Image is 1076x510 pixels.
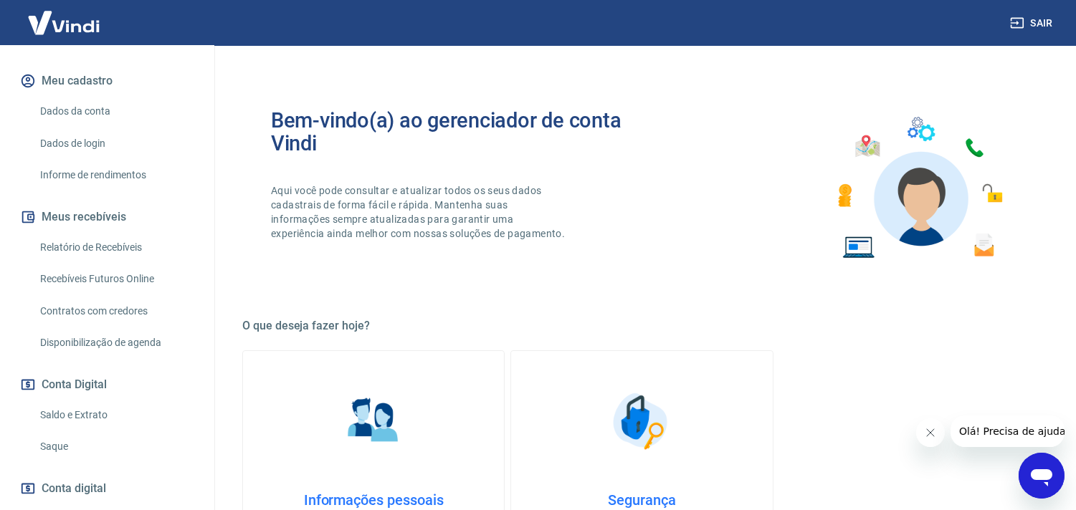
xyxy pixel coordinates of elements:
a: Informe de rendimentos [34,160,197,190]
h4: Segurança [534,491,749,509]
a: Saque [34,432,197,461]
img: Informações pessoais [338,385,409,457]
h5: O que deseja fazer hoje? [242,319,1042,333]
h2: Bem-vindo(a) ao gerenciador de conta Vindi [271,109,642,155]
a: Disponibilização de agenda [34,328,197,357]
button: Meu cadastro [17,65,197,97]
a: Relatório de Recebíveis [34,233,197,262]
img: Vindi [17,1,110,44]
p: Aqui você pode consultar e atualizar todos os seus dados cadastrais de forma fácil e rápida. Mant... [271,183,568,241]
iframe: Botão para abrir a janela de mensagens [1019,453,1065,499]
a: Conta digital [17,473,197,504]
img: Segurança [606,385,677,457]
a: Dados da conta [34,97,197,126]
img: Imagem de um avatar masculino com diversos icones exemplificando as funcionalidades do gerenciado... [825,109,1013,267]
iframe: Mensagem da empresa [951,415,1065,447]
a: Saldo e Extrato [34,400,197,430]
a: Dados de login [34,129,197,158]
a: Contratos com credores [34,297,197,326]
iframe: Fechar mensagem [916,418,945,447]
span: Olá! Precisa de ajuda? [9,10,120,21]
button: Sair [1007,10,1059,37]
button: Conta Digital [17,369,197,400]
span: Conta digital [42,478,106,499]
a: Recebíveis Futuros Online [34,264,197,294]
button: Meus recebíveis [17,201,197,233]
h4: Informações pessoais [266,491,481,509]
